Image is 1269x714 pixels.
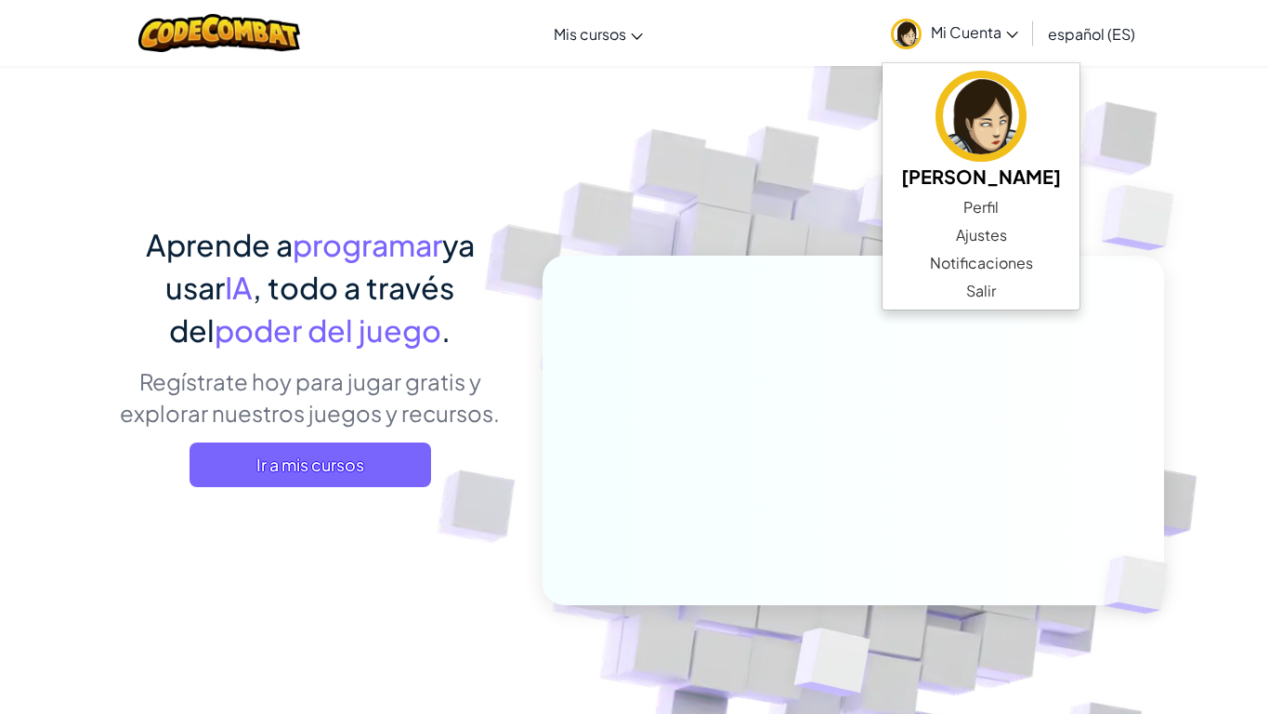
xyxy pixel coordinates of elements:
[891,19,922,49] img: avatar
[1048,24,1135,44] font: español (ES)
[146,226,293,263] font: Aprende a
[441,311,451,349] font: .
[256,454,364,475] font: Ir a mis cursos
[883,193,1079,221] a: Perfil
[544,8,652,59] a: Mis cursos
[1065,139,1225,297] img: Cubos superpuestos
[956,225,1007,245] font: Ajustes
[901,165,1061,188] font: [PERSON_NAME]
[1039,8,1145,59] a: español (ES)
[882,4,1027,62] a: Mi Cuenta
[883,277,1079,305] a: Salir
[931,22,1001,42] font: Mi Cuenta
[225,269,253,306] font: IA
[1073,517,1212,653] img: Cubos superpuestos
[190,443,431,487] a: Ir a mis cursos
[169,269,454,349] font: , todo a través del
[930,253,1033,272] font: Notificaciones
[883,221,1079,249] a: Ajustes
[293,226,442,263] font: programar
[215,311,441,349] font: poder del juego
[883,249,1079,277] a: Notificaciones
[966,281,996,300] font: Salir
[963,197,999,217] font: Perfil
[138,14,301,52] img: Logotipo de CodeCombat
[935,71,1027,162] img: avatar
[883,68,1079,193] a: [PERSON_NAME]
[120,367,500,427] font: Regístrate hoy para jugar gratis y explorar nuestros juegos y recursos.
[554,24,626,44] font: Mis cursos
